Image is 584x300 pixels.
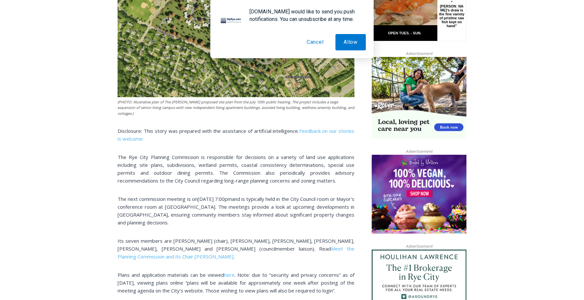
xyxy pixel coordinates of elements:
[165,0,309,63] div: "At the 10am stand-up meeting, each intern gets a chance to take [PERSON_NAME] and the other inte...
[118,245,354,260] a: Meet the Planning Commission and its Chair [PERSON_NAME]
[118,272,224,278] span: Plans and application materials can be viewed
[118,153,354,185] p: The Rye City Planning Commission is responsible for decisions on a variety of land use applicatio...
[224,272,235,278] a: here
[118,237,354,260] p: Its seven members are [PERSON_NAME] (chair), [PERSON_NAME], [PERSON_NAME], [PERSON_NAME], [PERSON...
[157,63,316,81] a: Intern @ [DOMAIN_NAME]
[118,127,354,143] p: Disclosure: This story was prepared with the assistance of artificial intelligence.
[118,195,354,226] p: The next commission meeting is on and is typically held in the City Council room or Mayor’s confe...
[372,155,466,234] img: Baked by Melissa
[0,66,66,81] a: Open Tues. - Sun. [PHONE_NUMBER]
[218,8,244,34] img: notification icon
[399,243,439,249] span: Advertisement
[171,65,303,80] span: Intern @ [DOMAIN_NAME]
[335,34,366,50] button: Allow
[67,41,93,78] div: "[PERSON_NAME]'s draw is the fine variety of pristine raw fish kept on hand"
[118,128,354,142] a: Feedback on our stories is welcome.
[2,67,64,92] span: Open Tues. - Sun. [PHONE_NUMBER]
[399,148,439,154] span: Advertisement
[118,272,354,294] span: . Note: due to “security and privacy concerns” as of [DATE], viewing plans online “plans will be ...
[244,8,366,23] div: [DOMAIN_NAME] would like to send you push notifications. You can unsubscribe at any time.
[198,196,232,202] span: [DATE] 7:00pm
[118,99,354,116] figcaption: (PHOTO: Illustrative plan of The [PERSON_NAME] proposed site plan from the July 105h public heari...
[299,34,332,50] button: Cancel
